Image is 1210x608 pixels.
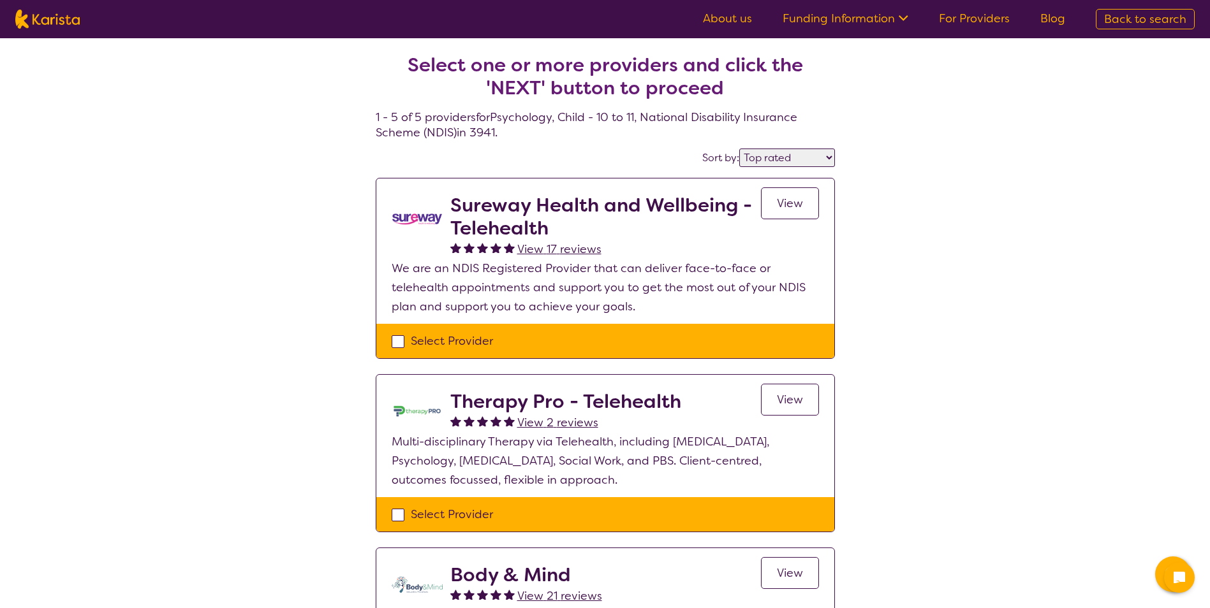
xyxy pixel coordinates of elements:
img: fullstar [491,589,501,600]
a: Funding Information [783,11,908,26]
span: View 21 reviews [517,588,602,604]
p: We are an NDIS Registered Provider that can deliver face-to-face or telehealth appointments and s... [392,259,819,316]
img: lehxprcbtunjcwin5sb4.jpg [392,390,443,432]
span: View [777,196,803,211]
img: fullstar [464,416,475,426]
span: View 17 reviews [517,242,601,257]
img: fullstar [464,589,475,600]
img: fullstar [450,589,461,600]
a: View 17 reviews [517,240,601,259]
a: View [761,384,819,416]
img: fullstar [450,416,461,426]
img: qmpolprhjdhzpcuekzqg.svg [392,563,443,605]
a: View [761,187,819,219]
h2: Body & Mind [450,563,602,586]
label: Sort by: [702,151,739,164]
img: fullstar [491,416,501,426]
img: fullstar [504,416,515,426]
span: View [777,565,803,581]
button: Channel Menu [1155,556,1191,592]
img: fullstar [491,242,501,253]
h4: 1 - 5 of 5 providers for Psychology , Child - 10 to 11 , National Disability Insurance Scheme (ND... [376,23,835,140]
a: Back to search [1096,9,1195,29]
span: View [777,392,803,407]
a: View 21 reviews [517,586,602,605]
a: Blog [1040,11,1065,26]
img: fullstar [477,242,488,253]
img: Karista logo [15,10,80,29]
img: fullstar [464,242,475,253]
img: fullstar [504,242,515,253]
img: fullstar [504,589,515,600]
img: vgwqq8bzw4bddvbx0uac.png [392,194,443,245]
h2: Therapy Pro - Telehealth [450,390,681,413]
span: View 2 reviews [517,415,598,430]
img: fullstar [477,589,488,600]
h2: Select one or more providers and click the 'NEXT' button to proceed [391,54,820,99]
a: View [761,557,819,589]
span: Back to search [1104,11,1186,27]
img: fullstar [450,242,461,253]
a: View 2 reviews [517,413,598,432]
img: fullstar [477,416,488,426]
a: For Providers [939,11,1010,26]
a: About us [703,11,752,26]
h2: Sureway Health and Wellbeing - Telehealth [450,194,761,240]
p: Multi-disciplinary Therapy via Telehealth, including [MEDICAL_DATA], Psychology, [MEDICAL_DATA], ... [392,432,819,489]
